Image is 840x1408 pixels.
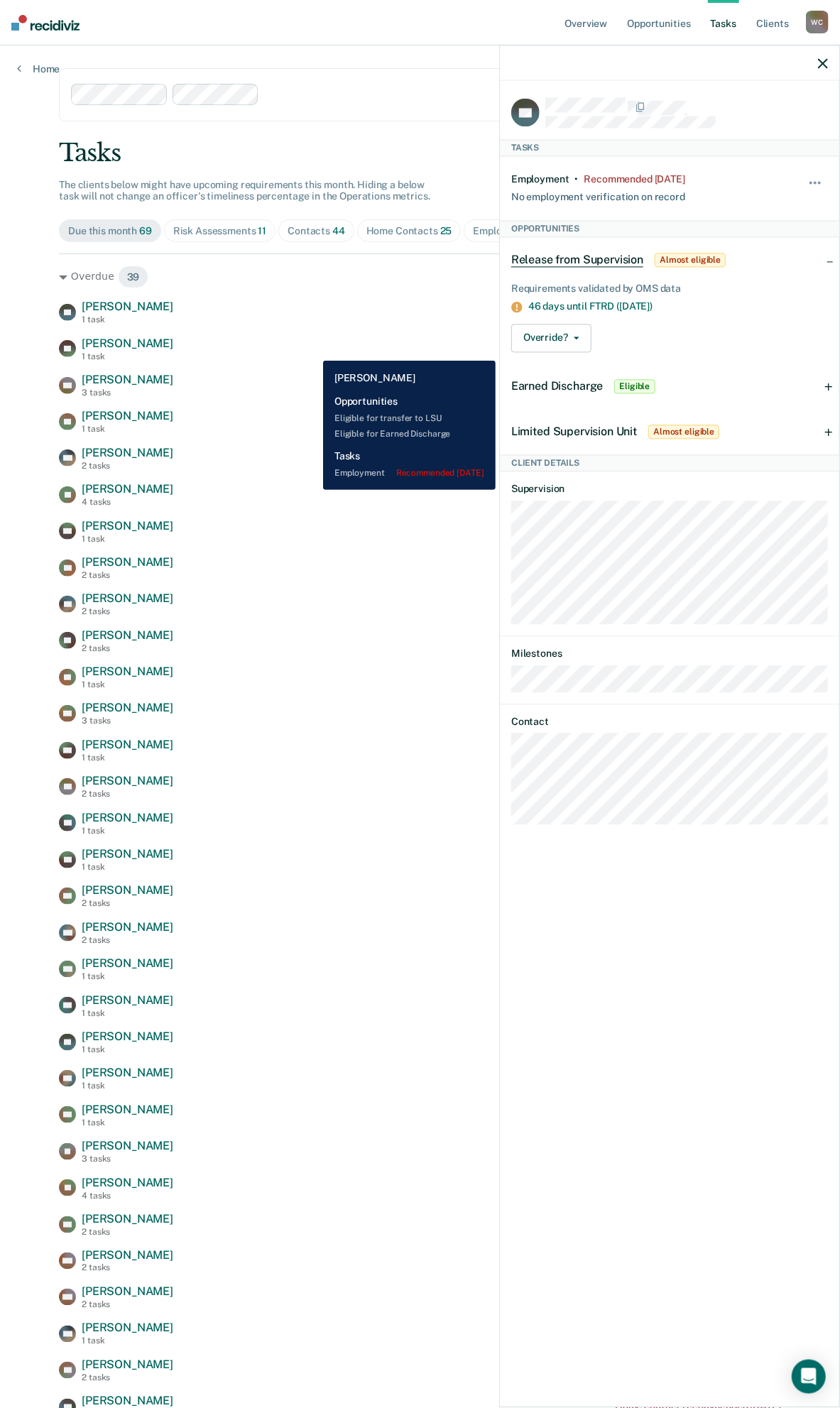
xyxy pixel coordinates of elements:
span: Almost eligible [655,253,726,268]
div: 2 tasks [82,789,173,799]
span: [PERSON_NAME] [82,409,173,422]
span: [PERSON_NAME] [82,738,173,751]
span: Eligible [614,379,655,393]
div: 2 tasks [82,570,173,580]
div: • [575,174,579,186]
span: [PERSON_NAME] [82,300,173,313]
span: The clients below might have upcoming requirements this month. Hiding a below task will not chang... [59,179,430,202]
span: [PERSON_NAME] [82,628,173,642]
div: Tasks [500,139,839,156]
div: 1 task [82,862,173,872]
div: 2 tasks [82,461,173,471]
span: [PERSON_NAME] [82,956,173,970]
span: [PERSON_NAME] [82,1358,173,1372]
dt: Contact [511,716,828,728]
span: [PERSON_NAME] [82,774,173,787]
dt: Supervision [511,484,828,496]
div: Opportunities [500,220,839,237]
div: Due this month [68,225,152,237]
div: 4 tasks [82,497,173,507]
div: Employment Verification [473,225,600,237]
div: Recommended 6 years ago [584,174,684,186]
div: 2 tasks [82,643,173,653]
span: [PERSON_NAME] [82,883,173,897]
div: 1 task [82,971,173,981]
div: 2 tasks [82,1227,173,1237]
div: 1 task [82,1336,173,1346]
dt: Milestones [511,648,828,660]
span: [PERSON_NAME] [82,1321,173,1335]
div: Open Intercom Messenger [792,1360,826,1394]
div: Earned DischargeEligible [500,364,839,409]
span: [PERSON_NAME] [82,811,173,824]
span: [PERSON_NAME] [82,1212,173,1226]
div: 2 tasks [82,606,173,616]
span: Almost eligible [648,425,719,439]
div: No employment verification on record [511,185,685,203]
div: 2 tasks [82,1263,173,1273]
div: 1 task [82,315,173,324]
div: 1 task [82,351,173,361]
span: Limited Supervision Unit [511,425,637,438]
span: [PERSON_NAME] [82,373,173,386]
div: Release from SupervisionAlmost eligible [500,238,839,283]
span: [PERSON_NAME] [82,920,173,934]
div: 1 task [82,826,173,836]
div: 2 tasks [82,898,173,908]
span: [PERSON_NAME] [82,555,173,569]
div: 46 days until FTRD ([DATE]) [528,300,828,312]
img: Recidiviz [11,15,80,31]
span: [PERSON_NAME] [82,1395,173,1408]
span: Release from Supervision [511,253,643,268]
div: 1 task [82,1044,173,1054]
span: [PERSON_NAME] [82,519,173,533]
div: 1 task [82,753,173,763]
div: Employment [511,174,569,186]
div: Limited Supervision UnitAlmost eligible [500,409,839,454]
span: 44 [332,225,345,236]
span: [PERSON_NAME] [82,993,173,1007]
span: 11 [258,225,266,236]
button: Override? [511,324,591,352]
div: 3 tasks [82,716,173,726]
div: 3 tasks [82,1154,173,1164]
span: [PERSON_NAME] [82,446,173,459]
span: [PERSON_NAME] [82,1139,173,1152]
a: Home [17,62,60,75]
span: 39 [118,266,149,288]
span: [PERSON_NAME] [82,1285,173,1299]
div: Home Contacts [366,225,452,237]
div: 2 tasks [82,1300,173,1310]
span: [PERSON_NAME] [82,1248,173,1262]
div: 2 tasks [82,1373,173,1383]
div: 3 tasks [82,388,173,398]
div: Contacts [288,225,345,237]
div: Client Details [500,454,839,471]
div: 1 task [82,424,173,434]
span: [PERSON_NAME] [82,591,173,605]
div: 2 tasks [82,935,173,945]
div: Overdue [59,266,781,288]
div: 1 task [82,1081,173,1091]
div: Requirements validated by OMS data [511,283,828,295]
span: [PERSON_NAME] [82,665,173,678]
span: [PERSON_NAME] [82,1030,173,1043]
div: 1 task [82,680,173,689]
span: [PERSON_NAME] [82,337,173,350]
span: [PERSON_NAME] [82,1176,173,1189]
span: [PERSON_NAME] [82,482,173,496]
span: [PERSON_NAME] [82,701,173,714]
div: 4 tasks [82,1191,173,1201]
span: [PERSON_NAME] [82,847,173,861]
div: 1 task [82,1118,173,1128]
span: 25 [440,225,452,236]
div: Risk Assessments [173,225,266,237]
div: 1 task [82,1008,173,1018]
div: 1 task [82,534,173,544]
span: [PERSON_NAME] [82,1103,173,1116]
span: [PERSON_NAME] [82,1066,173,1079]
div: Tasks [59,138,781,168]
div: W C [806,11,829,33]
span: 69 [139,225,152,236]
span: Earned Discharge [511,379,603,393]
